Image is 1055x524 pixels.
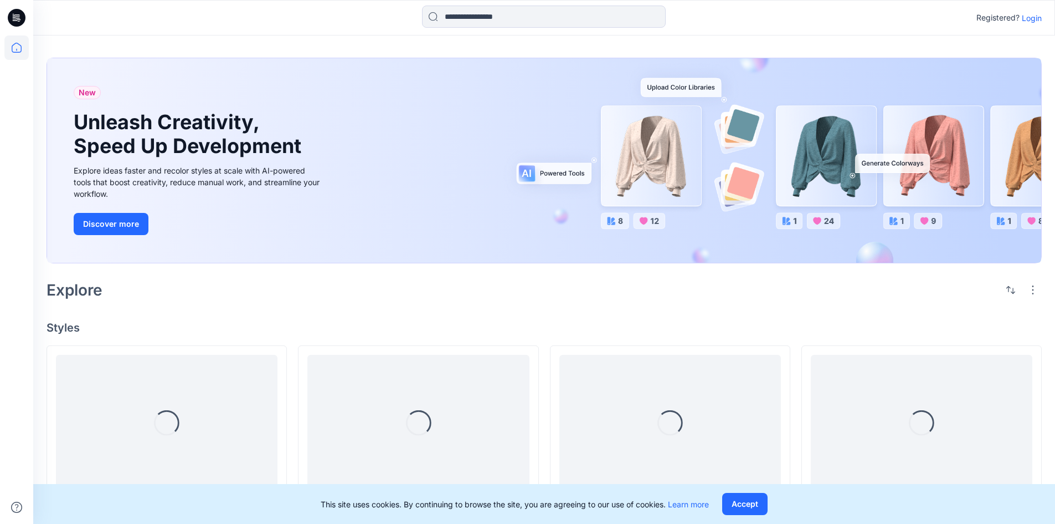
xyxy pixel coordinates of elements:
p: This site uses cookies. By continuing to browse the site, you are agreeing to our use of cookies. [321,498,709,510]
a: Discover more [74,213,323,235]
a: Learn more [668,500,709,509]
div: Explore ideas faster and recolor styles at scale with AI-powered tools that boost creativity, red... [74,165,323,200]
h2: Explore [47,281,102,299]
p: Login [1022,12,1042,24]
button: Discover more [74,213,148,235]
h1: Unleash Creativity, Speed Up Development [74,110,306,158]
h4: Styles [47,321,1042,334]
button: Accept [722,493,768,515]
p: Registered? [976,11,1020,24]
span: New [79,86,96,99]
